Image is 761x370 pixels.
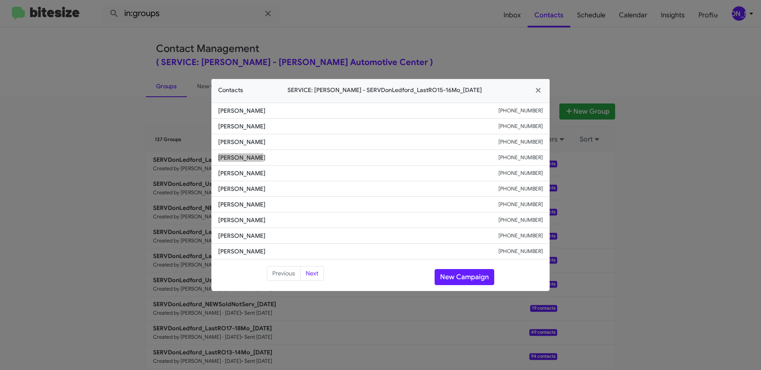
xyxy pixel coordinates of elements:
span: SERVICE: [PERSON_NAME] - SERVDonLedford_LastRO15-16Mo_[DATE] [243,86,527,95]
span: [PERSON_NAME] [218,216,498,224]
small: [PHONE_NUMBER] [498,247,543,256]
span: [PERSON_NAME] [218,153,498,162]
small: [PHONE_NUMBER] [498,106,543,115]
span: [PERSON_NAME] [218,231,498,240]
span: [PERSON_NAME] [218,138,498,146]
small: [PHONE_NUMBER] [498,200,543,209]
button: Next [300,266,324,281]
span: [PERSON_NAME] [218,200,498,209]
small: [PHONE_NUMBER] [498,169,543,177]
small: [PHONE_NUMBER] [498,185,543,193]
small: [PHONE_NUMBER] [498,153,543,162]
button: New Campaign [435,269,494,285]
span: [PERSON_NAME] [218,247,498,256]
span: [PERSON_NAME] [218,122,498,131]
span: Contacts [218,86,243,95]
span: [PERSON_NAME] [218,106,498,115]
span: [PERSON_NAME] [218,169,498,177]
small: [PHONE_NUMBER] [498,216,543,224]
small: [PHONE_NUMBER] [498,138,543,146]
small: [PHONE_NUMBER] [498,122,543,131]
span: [PERSON_NAME] [218,185,498,193]
small: [PHONE_NUMBER] [498,231,543,240]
